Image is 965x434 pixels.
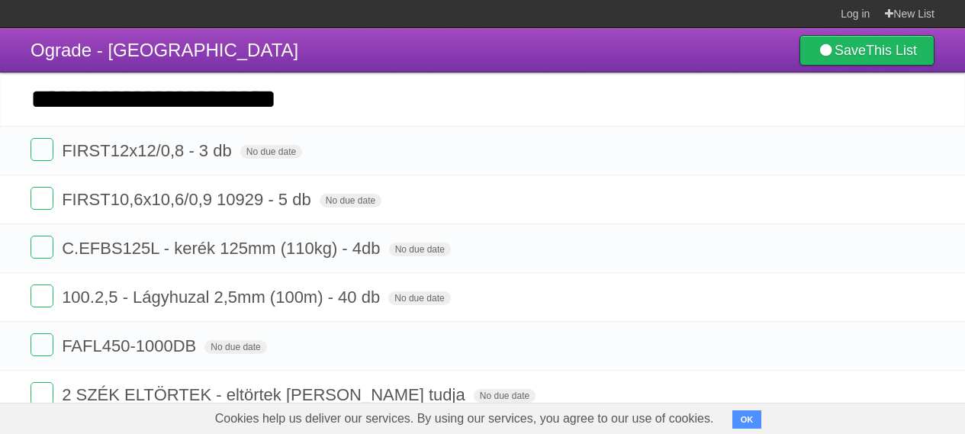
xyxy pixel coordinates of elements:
[31,40,298,60] span: Ograde - [GEOGRAPHIC_DATA]
[31,187,53,210] label: Done
[204,340,266,354] span: No due date
[799,35,934,66] a: SaveThis List
[62,288,384,307] span: 100.2,5 - Lágyhuzal 2,5mm (100m) - 40 db
[474,389,536,403] span: No due date
[62,190,315,209] span: FIRST10,6x10,6/0,9 10929 - 5 db
[31,382,53,405] label: Done
[31,138,53,161] label: Done
[200,403,729,434] span: Cookies help us deliver our services. By using our services, you agree to our use of cookies.
[31,236,53,259] label: Done
[389,243,451,256] span: No due date
[62,336,200,355] span: FAFL450-1000DB
[31,285,53,307] label: Done
[62,141,236,160] span: FIRST12x12/0,8 - 3 db
[31,333,53,356] label: Done
[732,410,762,429] button: OK
[388,291,450,305] span: No due date
[866,43,917,58] b: This List
[240,145,302,159] span: No due date
[320,194,381,207] span: No due date
[62,239,384,258] span: C.EFBS125L - kerék 125mm (110kg) - 4db
[62,385,469,404] span: 2 SZÉK ELTÖRTEK - eltörtek [PERSON_NAME] tudja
